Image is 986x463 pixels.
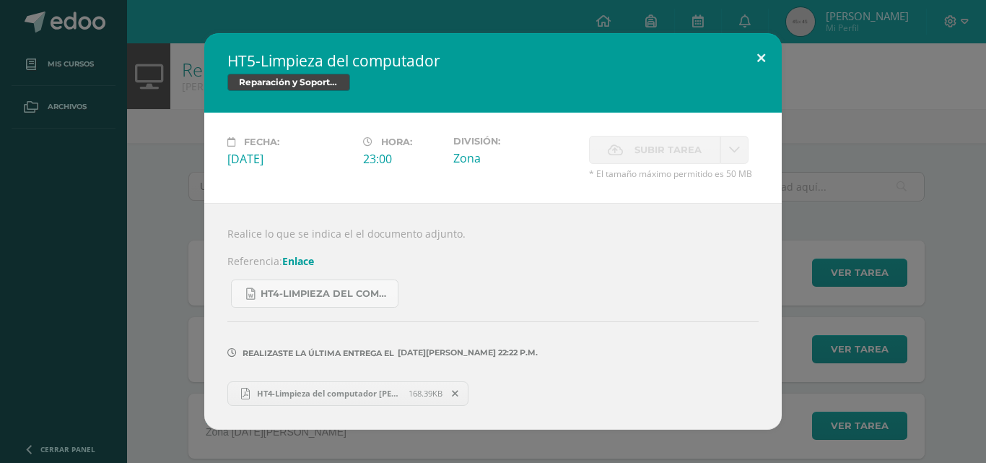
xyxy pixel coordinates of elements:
a: La fecha de entrega ha expirado [720,136,749,164]
span: Fecha: [244,137,279,147]
label: La fecha de entrega ha expirado [589,136,720,164]
span: Realizaste la última entrega el [243,348,394,358]
h2: HT5-Limpieza del computador [227,51,759,71]
span: Reparación y Soporte Técnico [227,74,350,91]
span: * El tamaño máximo permitido es 50 MB [589,168,759,180]
span: Subir tarea [634,137,702,163]
div: [DATE] [227,151,352,167]
span: 168.39KB [409,388,442,399]
div: 23:00 [363,151,442,167]
span: Remover entrega [443,386,468,402]
a: HT4-Limpieza del Computador.docx [231,280,398,308]
a: HT4-Limpieza del computador [PERSON_NAME].pdf 168.39KB [227,381,468,406]
div: Zona [453,150,577,166]
a: Enlace [282,254,314,268]
button: Close (Esc) [741,33,782,82]
label: División: [453,136,577,147]
span: Hora: [381,137,412,147]
div: Realice lo que se indica el el documento adjunto. Referencia: [204,203,782,429]
span: [DATE][PERSON_NAME] 22:22 p.m. [394,352,538,353]
span: HT4-Limpieza del Computador.docx [261,288,391,300]
span: HT4-Limpieza del computador [PERSON_NAME].pdf [250,388,409,399]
